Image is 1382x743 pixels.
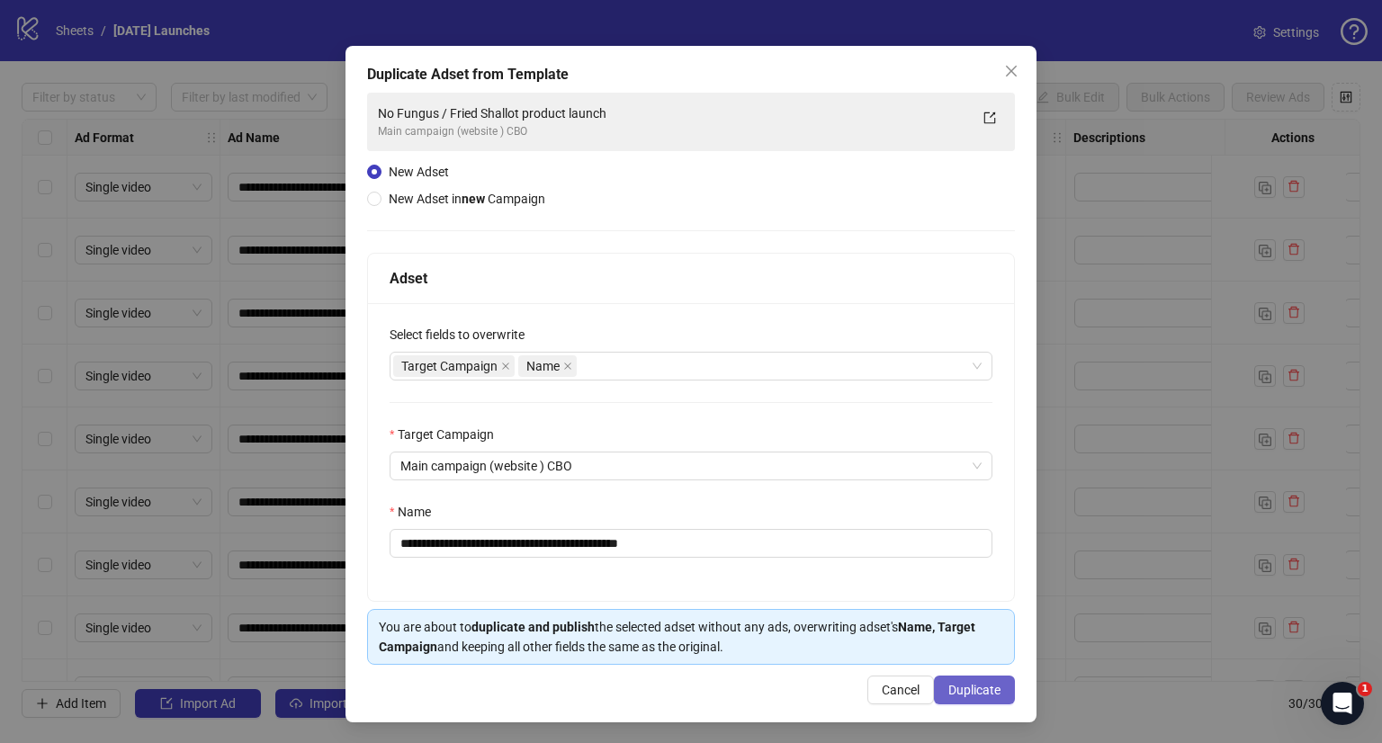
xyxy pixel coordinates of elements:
[1358,682,1372,696] span: 1
[389,165,449,179] span: New Adset
[401,356,498,376] span: Target Campaign
[1321,682,1364,725] iframe: Intercom live chat
[379,620,975,654] strong: Name, Target Campaign
[378,123,968,140] div: Main campaign (website ) CBO
[390,502,443,522] label: Name
[518,355,577,377] span: Name
[501,362,510,371] span: close
[526,356,560,376] span: Name
[390,425,506,444] label: Target Campaign
[390,529,992,558] input: Name
[390,267,992,290] div: Adset
[378,103,968,123] div: No Fungus / Fried Shallot product launch
[882,683,920,697] span: Cancel
[867,676,934,704] button: Cancel
[400,452,982,479] span: Main campaign (website ) CBO
[389,192,545,206] span: New Adset in Campaign
[1004,64,1019,78] span: close
[462,192,485,206] strong: new
[393,355,515,377] span: Target Campaign
[563,362,572,371] span: close
[471,620,595,634] strong: duplicate and publish
[948,683,1001,697] span: Duplicate
[390,325,536,345] label: Select fields to overwrite
[983,112,996,124] span: export
[997,57,1026,85] button: Close
[934,676,1015,704] button: Duplicate
[379,617,1003,657] div: You are about to the selected adset without any ads, overwriting adset's and keeping all other fi...
[367,64,1015,85] div: Duplicate Adset from Template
